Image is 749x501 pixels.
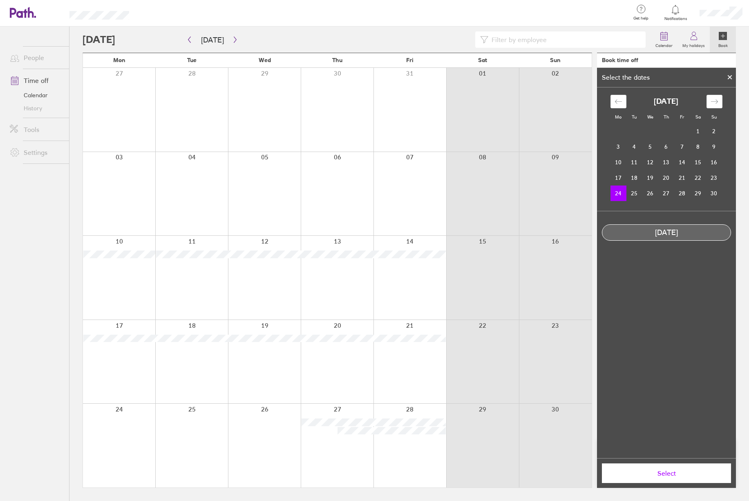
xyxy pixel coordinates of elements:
[602,463,731,483] button: Select
[610,154,626,170] td: Monday, November 10, 2025
[628,16,654,21] span: Get help
[608,470,725,477] span: Select
[3,49,69,66] a: People
[642,186,658,201] td: Wednesday, November 26, 2025
[3,121,69,138] a: Tools
[478,57,487,63] span: Sat
[602,228,731,237] div: [DATE]
[610,95,626,108] div: Move backward to switch to the previous month.
[662,16,689,21] span: Notifications
[707,95,722,108] div: Move forward to switch to the next month.
[690,186,706,201] td: Saturday, November 29, 2025
[195,33,230,47] button: [DATE]
[259,57,271,63] span: Wed
[664,114,669,120] small: Th
[706,154,722,170] td: Sunday, November 16, 2025
[3,144,69,161] a: Settings
[706,123,722,139] td: Sunday, November 2, 2025
[3,72,69,89] a: Time off
[658,186,674,201] td: Thursday, November 27, 2025
[3,102,69,115] a: History
[550,57,561,63] span: Sun
[3,89,69,102] a: Calendar
[602,57,638,63] div: Book time off
[610,139,626,154] td: Monday, November 3, 2025
[690,170,706,186] td: Saturday, November 22, 2025
[626,154,642,170] td: Tuesday, November 11, 2025
[662,4,689,21] a: Notifications
[710,27,736,53] a: Book
[706,139,722,154] td: Sunday, November 9, 2025
[626,139,642,154] td: Tuesday, November 4, 2025
[651,41,677,48] label: Calendar
[113,57,125,63] span: Mon
[488,32,641,47] input: Filter by employee
[406,57,414,63] span: Fri
[626,170,642,186] td: Tuesday, November 18, 2025
[674,139,690,154] td: Friday, November 7, 2025
[610,170,626,186] td: Monday, November 17, 2025
[597,74,655,81] div: Select the dates
[690,154,706,170] td: Saturday, November 15, 2025
[647,114,653,120] small: We
[674,154,690,170] td: Friday, November 14, 2025
[626,186,642,201] td: Tuesday, November 25, 2025
[642,170,658,186] td: Wednesday, November 19, 2025
[690,123,706,139] td: Saturday, November 1, 2025
[615,114,622,120] small: Mo
[187,57,197,63] span: Tue
[711,114,717,120] small: Su
[695,114,701,120] small: Sa
[658,154,674,170] td: Thursday, November 13, 2025
[654,97,678,106] strong: [DATE]
[642,139,658,154] td: Wednesday, November 5, 2025
[651,27,677,53] a: Calendar
[677,27,710,53] a: My holidays
[658,139,674,154] td: Thursday, November 6, 2025
[658,170,674,186] td: Thursday, November 20, 2025
[713,41,733,48] label: Book
[680,114,684,120] small: Fr
[706,186,722,201] td: Sunday, November 30, 2025
[674,186,690,201] td: Friday, November 28, 2025
[677,41,710,48] label: My holidays
[642,154,658,170] td: Wednesday, November 12, 2025
[632,114,637,120] small: Tu
[690,139,706,154] td: Saturday, November 8, 2025
[332,57,342,63] span: Thu
[601,87,731,211] div: Calendar
[706,170,722,186] td: Sunday, November 23, 2025
[674,170,690,186] td: Friday, November 21, 2025
[610,186,626,201] td: Selected. Monday, November 24, 2025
